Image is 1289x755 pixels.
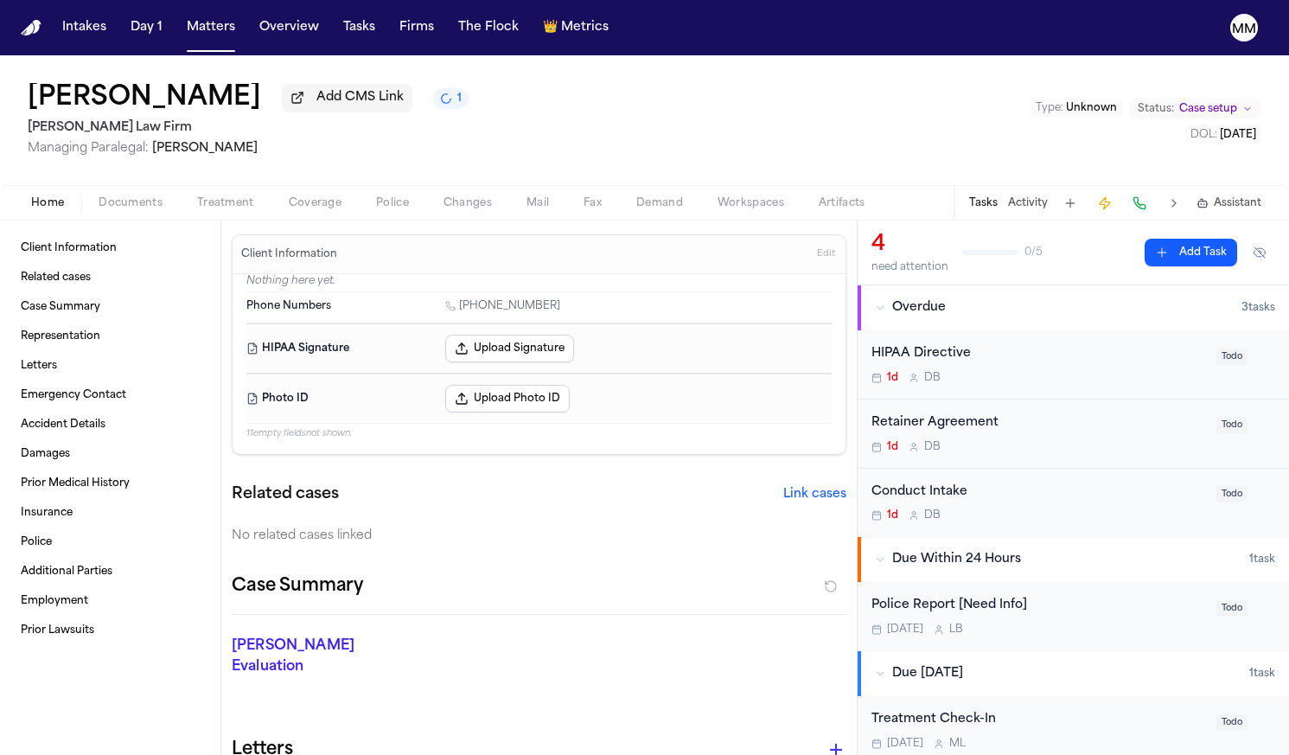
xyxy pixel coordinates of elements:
a: Damages [14,440,207,468]
button: Day 1 [124,12,169,43]
div: Conduct Intake [871,483,1206,502]
span: Todo [1216,486,1248,502]
button: Create Immediate Task [1093,191,1117,215]
div: Treatment Check-In [871,710,1206,730]
button: Add CMS Link [282,84,412,112]
span: Letters [21,359,57,373]
span: [DATE] [1220,130,1256,140]
div: Open task: HIPAA Directive [858,330,1289,400]
span: Additional Parties [21,565,112,579]
p: Nothing here yet. [246,274,832,291]
h3: Client Information [238,247,341,261]
span: DOL : [1190,130,1217,140]
span: Metrics [561,19,609,36]
span: crown [543,19,558,36]
button: Make a Call [1127,191,1152,215]
a: Police [14,528,207,556]
a: Employment [14,587,207,615]
a: Emergency Contact [14,381,207,409]
button: crownMetrics [536,12,616,43]
a: Accident Details [14,411,207,438]
span: Case setup [1179,102,1237,116]
div: Open task: Conduct Intake [858,469,1289,537]
span: Changes [443,196,492,210]
button: Assistant [1196,196,1261,210]
p: 11 empty fields not shown. [246,427,832,440]
img: Finch Logo [21,20,41,36]
a: Case Summary [14,293,207,321]
span: Todo [1216,600,1248,617]
div: need attention [871,260,948,274]
span: Type : [1036,103,1063,113]
button: Intakes [55,12,113,43]
button: Hide completed tasks (⌘⇧H) [1244,239,1275,266]
button: 1 active task [433,88,469,109]
button: Tasks [336,12,382,43]
div: HIPAA Directive [871,344,1206,364]
span: Artifacts [819,196,865,210]
span: Documents [99,196,163,210]
span: Coverage [289,196,341,210]
span: L B [949,623,963,637]
p: [PERSON_NAME] Evaluation [232,636,423,677]
a: Client Information [14,234,207,262]
a: Letters [14,352,207,380]
span: Edit [817,248,835,260]
button: Edit Type: Unknown [1031,99,1122,117]
span: Unknown [1066,103,1117,113]
div: Open task: Police Report [Need Info] [858,582,1289,650]
span: Treatment [197,196,254,210]
span: Damages [21,447,70,461]
button: Matters [180,12,242,43]
button: Edit matter name [28,83,261,114]
a: Call 1 (786) 883-7916 [445,299,560,313]
a: Representation [14,323,207,350]
button: Activity [1008,196,1048,210]
button: Tasks [969,196,998,210]
span: Assistant [1214,196,1261,210]
button: Overview [252,12,326,43]
span: Overdue [892,299,946,317]
a: Home [21,20,41,36]
span: Police [21,535,52,549]
span: Todo [1216,417,1248,433]
button: Edit [812,240,840,268]
a: Insurance [14,499,207,527]
span: Due Within 24 Hours [892,551,1021,568]
button: Upload Photo ID [445,385,570,413]
span: 3 task s [1241,301,1275,315]
span: Representation [21,330,100,343]
span: M L [949,737,966,751]
span: Due [DATE] [892,665,963,682]
div: Retainer Agreement [871,413,1206,433]
span: Prior Medical History [21,477,130,490]
button: Edit DOL: 2024-07-25 [1185,126,1261,144]
span: Managing Paralegal: [28,142,149,155]
div: 4 [871,231,948,259]
span: 1 [457,92,462,106]
span: Insurance [21,506,73,520]
span: 0 / 5 [1024,246,1043,259]
button: Overdue3tasks [858,285,1289,330]
h2: [PERSON_NAME] Law Firm [28,118,469,138]
span: Case Summary [21,300,100,314]
a: The Flock [451,12,526,43]
span: [DATE] [887,737,923,751]
button: Link cases [783,486,846,503]
span: Police [376,196,409,210]
span: Status: [1138,102,1174,116]
span: Client Information [21,241,117,255]
button: Add Task [1145,239,1237,266]
span: D B [924,371,941,385]
span: D B [924,509,941,522]
h1: [PERSON_NAME] [28,83,261,114]
span: Todo [1216,349,1248,365]
div: No related cases linked [232,528,846,545]
button: Firms [392,12,441,43]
